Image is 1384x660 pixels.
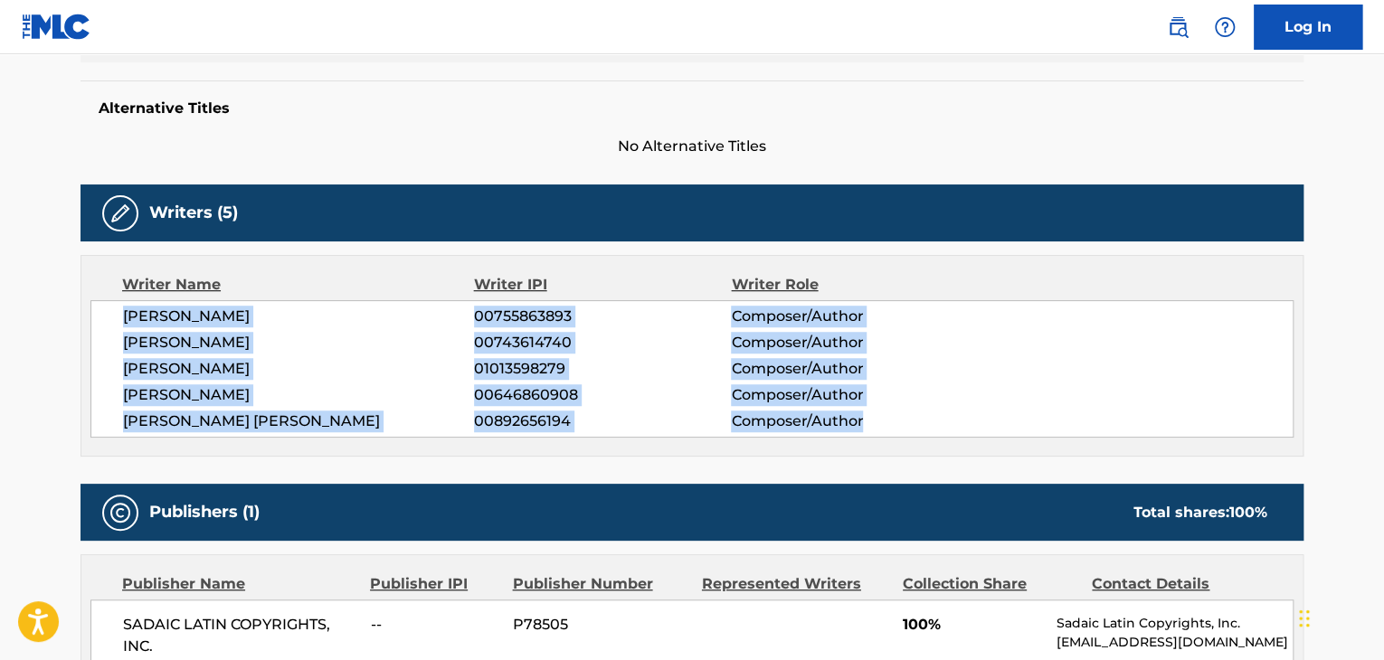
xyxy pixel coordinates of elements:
span: [PERSON_NAME] [123,332,474,354]
h5: Alternative Titles [99,99,1285,118]
h5: Writers (5) [149,203,238,223]
img: MLC Logo [22,14,91,40]
span: [PERSON_NAME] [PERSON_NAME] [123,410,474,432]
div: Publisher IPI [370,573,498,595]
img: search [1167,16,1189,38]
img: Publishers [109,502,131,523]
span: Composer/Author [731,384,965,406]
img: Writers [109,203,131,224]
span: 00755863893 [474,306,731,327]
div: Publisher Number [512,573,687,595]
div: Publisher Name [122,573,356,595]
div: Writer Role [731,274,965,296]
span: Composer/Author [731,332,965,354]
p: Sadaic Latin Copyrights, Inc. [1057,614,1293,633]
img: help [1214,16,1236,38]
span: No Alternative Titles [81,136,1303,157]
span: [PERSON_NAME] [123,306,474,327]
span: [PERSON_NAME] [123,358,474,380]
span: 00743614740 [474,332,731,354]
div: Widget de chat [1294,573,1384,660]
iframe: Chat Widget [1294,573,1384,660]
div: Collection Share [903,573,1078,595]
a: Public Search [1160,9,1196,45]
div: Writer Name [122,274,474,296]
div: Represented Writers [702,573,889,595]
span: -- [371,614,499,636]
span: 00892656194 [474,410,731,432]
span: Composer/Author [731,410,965,432]
div: Help [1207,9,1243,45]
a: Log In [1254,5,1362,50]
div: Total shares: [1133,502,1267,523]
span: [PERSON_NAME] [123,384,474,406]
span: Composer/Author [731,306,965,327]
span: 01013598279 [474,358,731,380]
h5: Publishers (1) [149,502,260,523]
p: [EMAIL_ADDRESS][DOMAIN_NAME] [1057,633,1293,652]
div: Writer IPI [474,274,732,296]
span: 100% [903,614,1043,636]
span: SADAIC LATIN COPYRIGHTS, INC. [123,614,357,657]
span: P78505 [513,614,688,636]
span: 100 % [1229,504,1267,521]
div: Arrastrar [1299,591,1310,646]
div: Contact Details [1092,573,1267,595]
span: 00646860908 [474,384,731,406]
span: Composer/Author [731,358,965,380]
